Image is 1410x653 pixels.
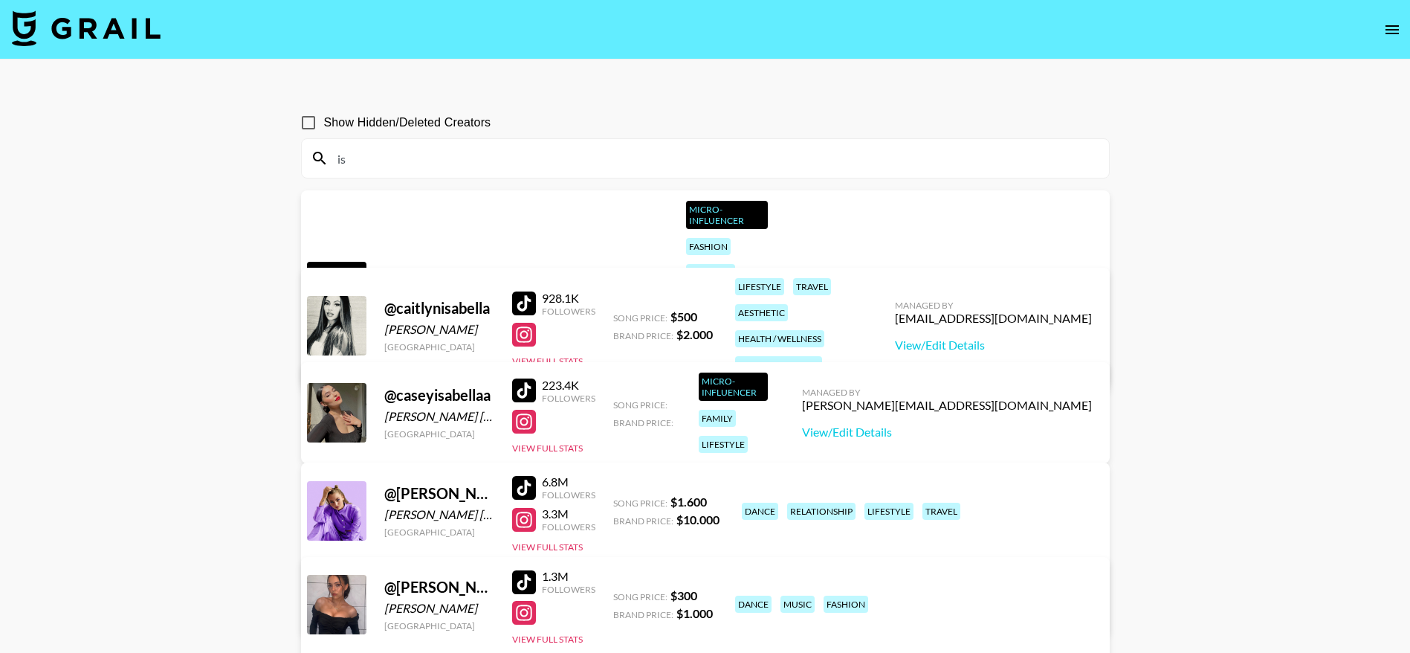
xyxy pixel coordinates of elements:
div: @ [PERSON_NAME].lindstrm [384,578,494,596]
strong: $ 10.000 [676,512,719,527]
div: [PERSON_NAME][EMAIL_ADDRESS][DOMAIN_NAME] [802,398,1092,413]
span: Brand Price: [613,609,673,620]
div: lifestyle [735,278,784,295]
div: fashion [824,596,868,613]
div: aesthetic [735,304,788,321]
div: [GEOGRAPHIC_DATA] [384,620,494,631]
div: fashion [686,238,731,255]
div: @ caseyisabellaa [384,386,494,405]
div: [EMAIL_ADDRESS][DOMAIN_NAME] [895,311,1092,326]
a: View/Edit Details [895,338,1092,353]
div: lifestyle [699,436,748,453]
strong: $ 1.000 [676,606,713,620]
div: Followers [542,393,595,404]
span: Song Price: [613,399,667,411]
div: Followers [542,489,595,501]
div: Micro-Influencer [686,201,768,229]
div: relationship [787,503,856,520]
a: View/Edit Details [802,425,1092,440]
strong: $ 2.000 [676,327,713,341]
div: [PERSON_NAME] [384,601,494,616]
div: 6.8M [542,475,595,489]
div: Followers [542,584,595,595]
div: lifestyle [864,503,913,520]
div: makeup & beauty [735,356,822,373]
div: dance [735,596,772,613]
div: Managed By [895,300,1092,311]
span: Show Hidden/Deleted Creators [324,114,491,132]
input: Search by User Name [329,147,1100,170]
div: [GEOGRAPHIC_DATA] [384,341,494,353]
div: Followers [542,521,595,533]
strong: $ 300 [670,588,697,602]
button: View Full Stats [512,443,583,454]
div: travel [922,503,960,520]
button: View Full Stats [512,356,583,367]
div: [PERSON_NAME] [384,322,494,337]
img: Grail Talent [12,10,161,46]
div: @ @isabella_latuso [384,265,494,283]
div: [GEOGRAPHIC_DATA] [384,428,494,440]
div: [GEOGRAPHIC_DATA] [384,527,494,538]
div: 3.3M [542,506,595,521]
div: 928.1K [542,291,595,306]
strong: $ 1.600 [670,495,707,509]
div: [PERSON_NAME] [PERSON_NAME] [384,409,494,424]
div: health / wellness [735,330,824,347]
div: 223.4K [542,378,595,393]
div: Micro-Influencer [699,373,768,401]
div: travel [793,278,831,295]
div: [PERSON_NAME] [PERSON_NAME] [384,507,494,522]
div: @ [PERSON_NAME].afro [384,484,494,503]
div: lifestyle [686,264,735,281]
strong: $ 500 [670,309,697,324]
button: open drawer [1377,15,1407,45]
span: Brand Price: [613,330,673,341]
div: 1.3M [542,569,595,584]
span: Song Price: [613,591,667,602]
div: Followers [542,306,595,317]
span: Song Price: [613,498,667,509]
div: Managed By [802,265,1092,276]
div: family [699,410,736,427]
div: music [780,596,815,613]
span: Brand Price: [613,417,673,428]
button: View Full Stats [512,634,583,645]
div: Managed By [802,387,1092,398]
div: dance [742,503,778,520]
span: Song Price: [613,312,667,324]
div: @ caitlynisabella [384,299,494,318]
button: View Full Stats [512,541,583,553]
span: Brand Price: [613,515,673,527]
